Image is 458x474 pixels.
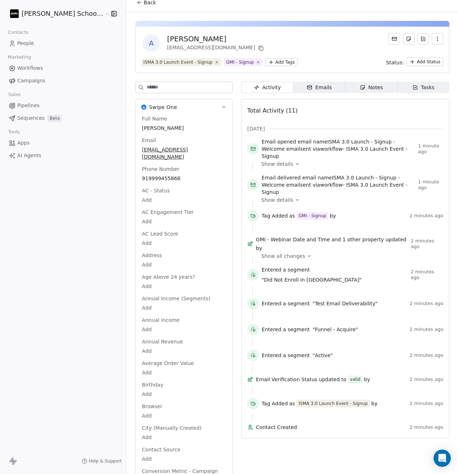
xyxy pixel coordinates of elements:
[142,146,226,160] span: [EMAIL_ADDRESS][DOMAIN_NAME]
[143,59,212,65] div: ISMA 3.0 Launch Event - Signup
[22,9,104,18] span: [PERSON_NAME] School of Finance LLP
[89,458,122,464] span: Help & Support
[17,152,41,159] span: AI Agents
[142,304,226,311] span: Add
[409,213,443,219] span: 2 minutes ago
[142,283,226,290] span: Add
[47,115,62,122] span: Beta
[17,114,45,122] span: Sequences
[136,99,232,115] button: Swipe OneSwipe One
[371,400,377,407] span: by
[5,27,32,38] span: Contacts
[265,58,298,66] button: Add Tags
[298,213,326,219] div: GMI - Signup
[313,326,358,333] span: "Funnel - Acquire"
[350,376,361,383] div: valid
[247,107,298,114] span: Total Activity (11)
[434,450,451,467] div: Open Intercom Messenger
[142,124,226,132] span: [PERSON_NAME]
[386,59,404,66] span: Status:
[142,261,226,268] span: Add
[6,137,120,149] a: Apps
[289,400,295,407] span: as
[141,137,157,144] span: Email
[142,347,226,355] span: Add
[142,218,226,225] span: Add
[17,139,30,147] span: Apps
[262,326,310,333] span: Entered a segment
[141,316,181,324] span: Annual Income
[262,174,415,196] span: email name sent via workflow -
[142,412,226,419] span: Add
[167,44,265,53] div: [EMAIL_ADDRESS][DOMAIN_NAME]
[6,112,120,124] a: SequencesBeta
[141,187,171,194] span: AC - Status
[141,338,184,345] span: Annual Revenue
[261,160,293,168] span: Show details
[141,209,195,216] span: AC Engagement Tier
[261,252,305,260] span: Show all changes
[142,326,226,333] span: Add
[141,165,181,173] span: Phone Number
[256,376,317,383] span: Email Verification Status
[411,269,443,281] span: 2 minutes ago
[142,175,226,182] span: 919999455868
[411,238,443,250] span: 2 minutes ago
[6,100,120,111] a: Pipelines
[261,196,293,204] span: Show details
[141,295,212,302] span: Annual Income (Segments)
[409,301,443,306] span: 2 minutes ago
[141,446,182,453] span: Contact Source
[256,245,262,252] span: by
[6,37,120,49] a: People
[331,236,407,243] span: and 1 other property updated
[261,160,438,168] a: Show details
[262,138,415,160] span: email name sent via workflow -
[409,352,443,358] span: 2 minutes ago
[141,252,164,259] span: Address
[141,273,197,281] span: Age Above 24 years?
[6,75,120,87] a: Campaigns
[313,352,333,359] span: "Active"
[6,150,120,161] a: AI Agents
[141,381,165,388] span: Birthday
[143,35,160,52] span: A
[141,105,146,110] img: Swipe One
[262,266,310,273] span: Entered a segment
[262,175,301,181] span: Email delivered
[262,352,310,359] span: Entered a segment
[256,424,407,431] span: Contact Created
[149,104,177,111] span: Swipe One
[307,84,332,91] div: Emails
[141,403,164,410] span: Browser
[289,212,295,219] span: as
[412,84,435,91] div: Tasks
[167,34,265,44] div: [PERSON_NAME]
[141,230,180,237] span: AC Lead Score
[142,369,226,376] span: Add
[262,300,310,307] span: Entered a segment
[418,143,443,155] span: 1 minute ago
[6,62,120,74] a: Workflows
[261,252,438,260] a: Show all changes
[5,127,23,137] span: Tools
[141,115,169,122] span: Full Name
[142,455,226,462] span: Add
[247,125,265,132] span: [DATE]
[409,424,443,430] span: 2 minutes ago
[298,400,367,407] div: ISMA 3.0 Launch Event - Signup
[319,376,347,383] span: updated to
[262,400,288,407] span: Tag Added
[262,212,288,219] span: Tag Added
[142,391,226,398] span: Add
[142,240,226,247] span: Add
[256,236,330,243] span: GMI - Webinar Date and Time
[330,212,336,219] span: by
[262,139,395,152] span: ISMA 3.0 Launch - Signup - Welcome email
[364,376,370,383] span: by
[17,64,43,72] span: Workflows
[17,102,40,109] span: Pipelines
[9,8,100,20] button: [PERSON_NAME] School of Finance LLP
[407,58,443,66] button: Add Status
[82,458,122,464] a: Help & Support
